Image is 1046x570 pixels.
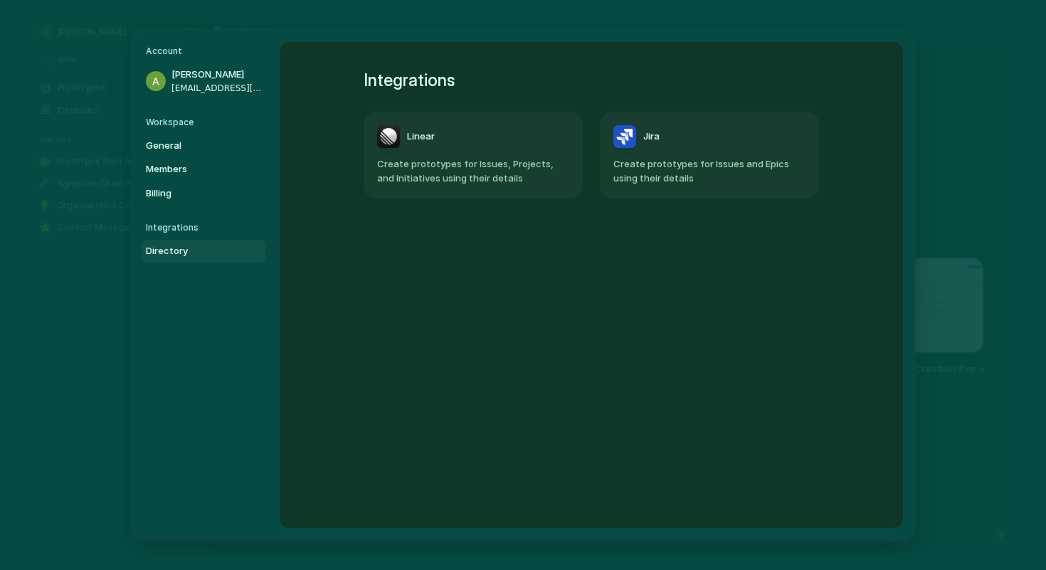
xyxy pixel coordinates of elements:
[142,134,265,157] a: General
[407,130,435,144] span: Linear
[643,130,660,144] span: Jira
[146,244,237,258] span: Directory
[146,139,237,153] span: General
[142,63,265,99] a: [PERSON_NAME][EMAIL_ADDRESS][DOMAIN_NAME]
[146,186,237,201] span: Billing
[364,68,819,93] h1: Integrations
[146,45,265,58] h5: Account
[142,182,265,205] a: Billing
[142,158,265,181] a: Members
[142,240,265,263] a: Directory
[377,157,569,185] span: Create prototypes for Issues, Projects, and Initiatives using their details
[171,82,263,95] span: [EMAIL_ADDRESS][DOMAIN_NAME]
[613,157,805,185] span: Create prototypes for Issues and Epics using their details
[146,116,265,129] h5: Workspace
[171,68,263,82] span: [PERSON_NAME]
[146,221,265,234] h5: Integrations
[146,162,237,176] span: Members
